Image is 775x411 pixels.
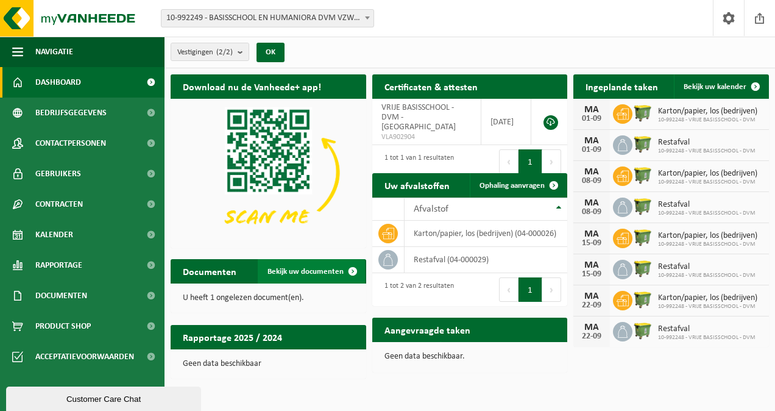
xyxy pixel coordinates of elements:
[183,294,354,302] p: U heeft 1 ongelezen document(en).
[35,250,82,281] span: Rapportage
[658,231,757,241] span: Karton/papier, los (bedrijven)
[35,220,73,250] span: Kalender
[632,196,653,216] img: WB-1100-HPE-GN-51
[183,360,354,368] p: Geen data beschikbaar
[35,128,106,159] span: Contactpersonen
[684,83,746,91] span: Bekijk uw kalender
[579,332,604,341] div: 22-09
[579,167,604,177] div: MA
[579,323,604,332] div: MA
[674,74,768,99] a: Bekijk uw kalender
[658,107,757,116] span: Karton/papier, los (bedrijven)
[480,182,545,190] span: Ophaling aanvragen
[632,227,653,248] img: WB-1100-HPE-GN-51
[579,177,604,185] div: 08-09
[405,247,568,273] td: restafval (04-000029)
[161,9,374,27] span: 10-992249 - BASISSCHOOL EN HUMANIORA DVM VZW - AALST
[35,311,91,341] span: Product Shop
[658,303,757,310] span: 10-992248 - VRIJE BASISSCHOOL - DVM
[579,260,604,270] div: MA
[658,148,756,155] span: 10-992248 - VRIJE BASISSCHOOL - DVM
[161,10,373,27] span: 10-992249 - BASISSCHOOL EN HUMANIORA DVM VZW - AALST
[378,276,454,303] div: 1 tot 2 van 2 resultaten
[384,352,556,361] p: Geen data beschikbaar.
[632,134,653,154] img: WB-1100-HPE-GN-51
[579,239,604,248] div: 15-09
[579,136,604,146] div: MA
[658,262,756,272] span: Restafval
[579,115,604,123] div: 01-09
[658,179,757,186] span: 10-992248 - VRIJE BASISSCHOOL - DVM
[257,43,285,62] button: OK
[267,268,344,276] span: Bekijk uw documenten
[658,210,756,217] span: 10-992248 - VRIJE BASISSCHOOL - DVM
[579,291,604,301] div: MA
[573,74,670,98] h2: Ingeplande taken
[542,149,561,174] button: Next
[658,241,757,248] span: 10-992248 - VRIJE BASISSCHOOL - DVM
[658,200,756,210] span: Restafval
[378,148,454,175] div: 1 tot 1 van 1 resultaten
[470,173,566,198] a: Ophaling aanvragen
[658,138,756,148] span: Restafval
[499,277,518,302] button: Previous
[579,301,604,310] div: 22-09
[414,204,448,214] span: Afvalstof
[579,270,604,279] div: 15-09
[658,334,756,341] span: 10-992248 - VRIJE BASISSCHOOL - DVM
[499,149,518,174] button: Previous
[518,277,542,302] button: 1
[632,258,653,279] img: WB-1100-HPE-GN-51
[171,43,249,61] button: Vestigingen(2/2)
[216,48,233,56] count: (2/2)
[405,221,568,247] td: karton/papier, los (bedrijven) (04-000026)
[658,169,757,179] span: Karton/papier, los (bedrijven)
[632,165,653,185] img: WB-1100-HPE-GN-51
[579,229,604,239] div: MA
[35,67,81,98] span: Dashboard
[632,320,653,341] img: WB-1100-HPE-GN-51
[658,293,757,303] span: Karton/papier, los (bedrijven)
[579,198,604,208] div: MA
[35,159,81,189] span: Gebruikers
[632,289,653,310] img: WB-1100-HPE-GN-51
[171,259,249,283] h2: Documenten
[658,116,757,124] span: 10-992248 - VRIJE BASISSCHOOL - DVM
[381,132,472,142] span: VLA902904
[171,99,366,246] img: Download de VHEPlus App
[372,318,483,341] h2: Aangevraagde taken
[658,324,756,334] span: Restafval
[518,149,542,174] button: 1
[35,98,107,128] span: Bedrijfsgegevens
[579,208,604,216] div: 08-09
[372,74,490,98] h2: Certificaten & attesten
[177,43,233,62] span: Vestigingen
[35,189,83,220] span: Contracten
[542,277,561,302] button: Next
[171,74,333,98] h2: Download nu de Vanheede+ app!
[632,102,653,123] img: WB-1100-HPE-GN-51
[35,281,87,311] span: Documenten
[35,37,73,67] span: Navigatie
[579,105,604,115] div: MA
[35,341,134,372] span: Acceptatievoorwaarden
[381,103,456,132] span: VRIJE BASISSCHOOL - DVM - [GEOGRAPHIC_DATA]
[372,173,462,197] h2: Uw afvalstoffen
[579,146,604,154] div: 01-09
[6,384,203,411] iframe: chat widget
[171,325,294,349] h2: Rapportage 2025 / 2024
[481,99,532,145] td: [DATE]
[258,259,365,284] a: Bekijk uw documenten
[658,272,756,279] span: 10-992248 - VRIJE BASISSCHOOL - DVM
[275,349,365,373] a: Bekijk rapportage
